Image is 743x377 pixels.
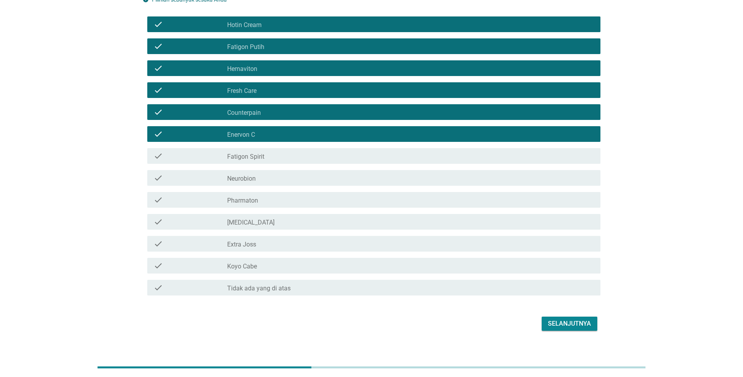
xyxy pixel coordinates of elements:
[154,42,163,51] i: check
[154,151,163,161] i: check
[227,109,261,117] label: Counterpain
[154,173,163,183] i: check
[154,63,163,73] i: check
[227,43,264,51] label: Fatigon Putih
[548,319,591,328] div: Selanjutnya
[227,21,262,29] label: Hotin Cream
[154,20,163,29] i: check
[154,129,163,139] i: check
[154,239,163,248] i: check
[227,197,258,205] label: Pharmaton
[227,219,275,227] label: [MEDICAL_DATA]
[227,241,256,248] label: Extra Joss
[154,195,163,205] i: check
[227,175,256,183] label: Neurobion
[227,285,291,292] label: Tidak ada yang di atas
[154,85,163,95] i: check
[227,131,255,139] label: Enervon C
[154,261,163,270] i: check
[154,107,163,117] i: check
[154,217,163,227] i: check
[227,263,257,270] label: Koyo Cabe
[227,87,257,95] label: Fresh Care
[227,153,264,161] label: Fatigon Spirit
[542,317,597,331] button: Selanjutnya
[154,283,163,292] i: check
[227,65,257,73] label: Hemaviton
